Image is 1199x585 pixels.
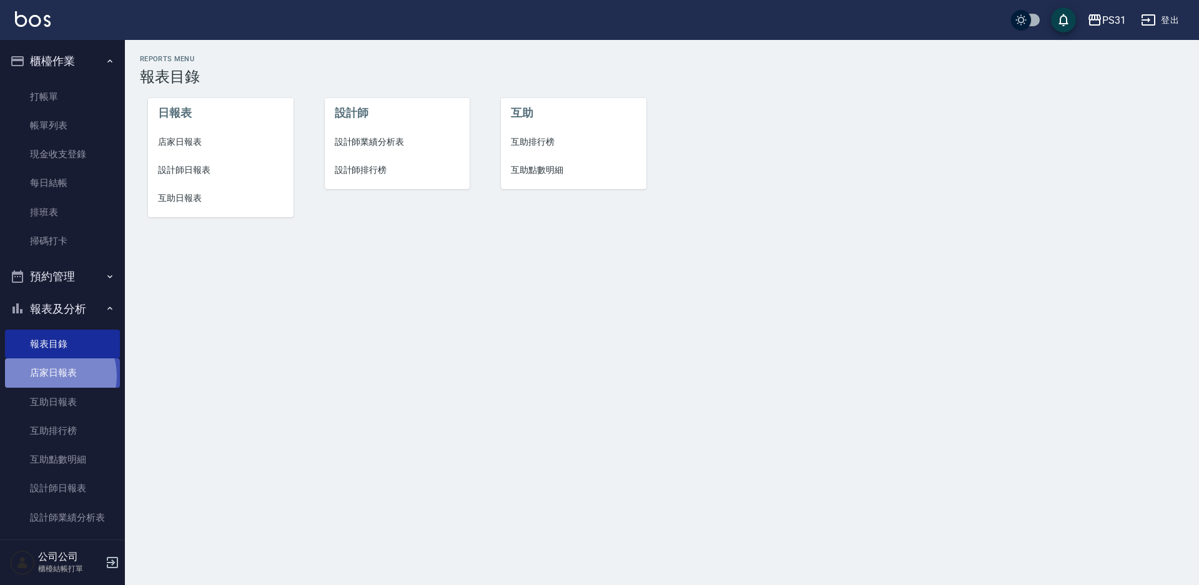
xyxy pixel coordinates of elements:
a: 設計師日報表 [5,474,120,503]
a: 設計師日報表 [148,156,294,184]
li: 互助 [501,98,646,128]
a: 互助排行榜 [501,128,646,156]
button: 預約管理 [5,260,120,293]
span: 設計師業績分析表 [335,135,460,149]
a: 設計師排行榜 [5,532,120,561]
a: 掃碼打卡 [5,227,120,255]
span: 互助排行榜 [511,135,636,149]
a: 設計師業績分析表 [5,503,120,532]
a: 互助點數明細 [5,445,120,474]
button: 登出 [1136,9,1184,32]
a: 排班表 [5,198,120,227]
button: save [1051,7,1076,32]
h2: Reports Menu [140,55,1184,63]
h5: 公司公司 [38,551,102,563]
button: PS31 [1082,7,1131,33]
a: 設計師業績分析表 [325,128,470,156]
img: Person [10,550,35,575]
a: 每日結帳 [5,169,120,197]
span: 設計師日報表 [158,164,284,177]
span: 店家日報表 [158,135,284,149]
a: 店家日報表 [148,128,294,156]
span: 互助日報表 [158,192,284,205]
li: 設計師 [325,98,470,128]
a: 現金收支登錄 [5,140,120,169]
div: PS31 [1102,12,1126,28]
a: 店家日報表 [5,358,120,387]
h3: 報表目錄 [140,68,1184,86]
img: Logo [15,11,51,27]
a: 互助排行榜 [5,416,120,445]
a: 互助點數明細 [501,156,646,184]
span: 設計師排行榜 [335,164,460,177]
button: 報表及分析 [5,293,120,325]
a: 互助日報表 [5,388,120,416]
span: 互助點數明細 [511,164,636,177]
a: 帳單列表 [5,111,120,140]
p: 櫃檯結帳打單 [38,563,102,574]
a: 設計師排行榜 [325,156,470,184]
a: 互助日報表 [148,184,294,212]
a: 打帳單 [5,82,120,111]
a: 報表目錄 [5,330,120,358]
li: 日報表 [148,98,294,128]
button: 櫃檯作業 [5,45,120,77]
